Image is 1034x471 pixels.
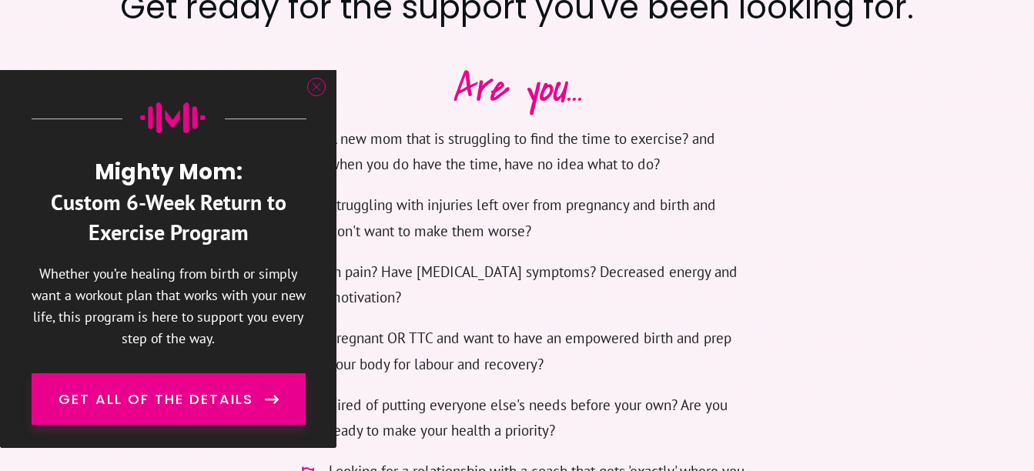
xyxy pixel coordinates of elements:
[329,392,745,444] span: Tired of putting everyone else's needs before your own? Are you ready to make your health a prior...
[59,389,253,409] span: Get all of the details
[329,192,745,244] span: Struggling with injuries left over from pregnancy and birth and don't want to make them worse?
[24,259,313,357] p: Whether you’re healing from birth or simply want a workout plan that works with your new life, th...
[329,326,745,377] span: Pregnant OR TTC and want to have an empowered birth and prep your body for labour and recovery?
[38,187,298,259] h2: Custom 6-Week Return to Exercise Program
[32,373,306,425] a: Get all of the details
[140,85,206,150] img: ico-mighty-mom
[38,157,298,187] h2: Mighty Mom:
[329,259,745,311] span: In pain? Have [MEDICAL_DATA] symptoms? Decreased energy and motivation?
[329,126,745,178] span: A new mom that is struggling to find the time to exercise? and when you do have the time, have no...
[102,58,932,118] h2: Are you...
